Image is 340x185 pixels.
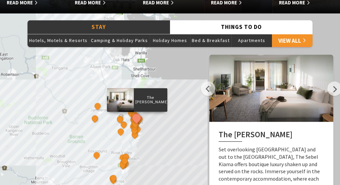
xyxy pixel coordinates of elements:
[89,34,150,47] button: Camping & Holiday Parks
[131,122,139,131] button: See detail about Kendalls Beach Holiday Park
[130,111,143,124] button: See detail about The Sebel Kiama
[117,127,125,136] button: See detail about Saddleback Grove
[130,130,139,139] button: See detail about Bask at Loves Bay
[92,151,101,159] button: See detail about EagleView Park
[231,34,272,47] button: Apartments
[201,81,215,96] button: Previous
[118,160,127,169] button: See detail about Coast and Country Holidays
[219,130,324,142] h2: The [PERSON_NAME]
[27,20,170,34] button: Stay
[119,120,128,128] button: See detail about Greyleigh Kiama
[150,34,190,47] button: Holiday Homes
[109,176,118,184] button: See detail about Seven Mile Beach Holiday Park
[131,119,139,128] button: See detail about Bikini Surf Beach Kiama
[190,34,231,47] button: Bed & Breakfast
[116,114,124,123] button: See detail about Cicada Luxury Camping
[109,174,118,182] button: See detail about Discovery Parks - Gerroa
[120,156,129,165] button: See detail about Werri Beach Holiday Park
[170,20,313,34] button: Things To Do
[272,34,313,47] a: View All
[130,126,139,135] button: See detail about BIG4 Easts Beach Holiday Park
[91,114,100,123] button: See detail about Jamberoo Valley Farm Cottages
[93,102,102,110] button: See detail about Jamberoo Pub and Saleyard Motel
[134,94,167,105] p: The [PERSON_NAME]
[27,34,89,47] button: Hotels, Motels & Resorts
